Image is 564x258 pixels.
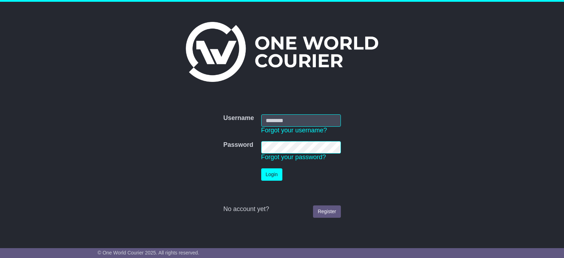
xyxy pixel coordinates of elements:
[223,205,341,213] div: No account yet?
[223,114,254,122] label: Username
[261,168,282,181] button: Login
[223,141,253,149] label: Password
[313,205,341,218] a: Register
[98,250,200,256] span: © One World Courier 2025. All rights reserved.
[261,127,327,134] a: Forgot your username?
[186,22,378,82] img: One World
[261,154,326,161] a: Forgot your password?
